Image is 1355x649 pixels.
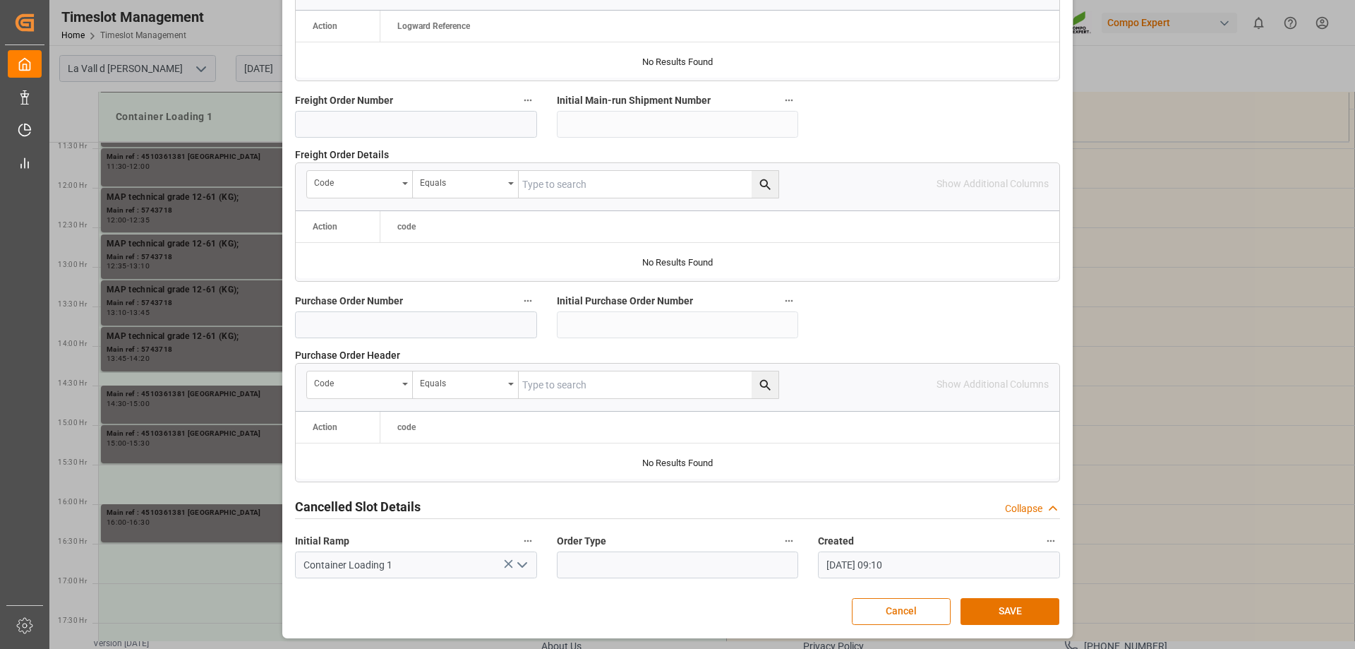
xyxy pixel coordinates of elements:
span: Created [818,534,854,549]
span: Freight Order Number [295,93,393,108]
button: open menu [510,554,531,576]
input: Type to search [519,171,778,198]
div: Action [313,21,337,31]
span: Initial Ramp [295,534,349,549]
span: Purchase Order Header [295,348,400,363]
div: Collapse [1005,501,1042,516]
span: Logward Reference [397,21,470,31]
button: Created [1042,532,1060,550]
div: Equals [420,173,503,189]
button: Initial Main-run Shipment Number [780,91,798,109]
button: Order Type [780,532,798,550]
button: Freight Order Number [519,91,537,109]
input: Type to search [519,371,778,398]
div: code [314,173,397,189]
button: open menu [307,171,413,198]
h2: Cancelled Slot Details [295,497,421,516]
div: Action [313,222,337,232]
input: DD.MM.YYYY HH:MM [818,552,1060,578]
button: Cancel [852,598,951,625]
div: Equals [420,374,503,390]
button: open menu [413,171,519,198]
span: Order Type [557,534,606,549]
span: code [397,222,416,232]
button: open menu [307,371,413,398]
div: code [314,374,397,390]
span: Freight Order Details [295,148,389,162]
button: Initial Ramp [519,532,537,550]
button: Purchase Order Number [519,292,537,310]
button: open menu [413,371,519,398]
span: Initial Main-run Shipment Number [557,93,711,108]
button: Initial Purchase Order Number [780,292,798,310]
button: SAVE [960,598,1059,625]
div: Action [313,422,337,432]
button: search button [752,371,778,398]
span: code [397,422,416,432]
input: Type to search/select [295,552,537,578]
span: Purchase Order Number [295,294,403,309]
button: search button [752,171,778,198]
span: Initial Purchase Order Number [557,294,693,309]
